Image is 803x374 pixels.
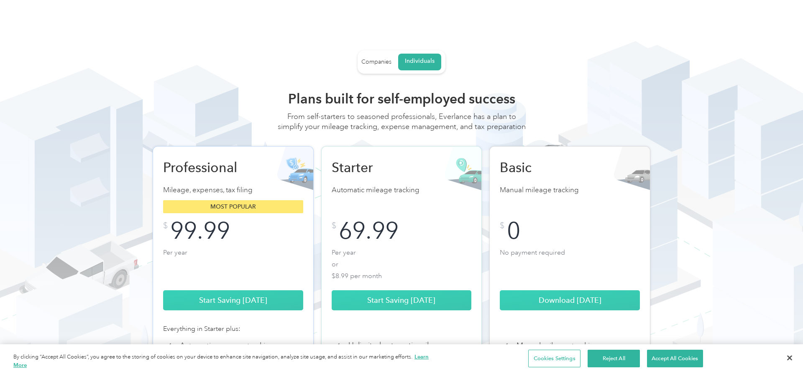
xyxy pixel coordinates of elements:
[500,290,640,310] a: Download [DATE]
[780,349,799,367] button: Close
[163,184,303,196] p: Mileage, expenses, tax filing
[163,290,303,310] a: Start Saving [DATE]
[332,222,336,230] div: $
[339,222,399,240] div: 69.99
[348,340,472,359] p: Unlimited automatic mileage tracking
[13,353,442,370] div: By clicking “Accept All Cookies”, you agree to the storing of cookies on your device to enhance s...
[276,111,527,140] div: From self-starters to seasoned professionals, Everlance has a plan to simplify your mileage track...
[163,324,303,334] div: Everything in Starter plus:
[163,247,303,280] p: Per year
[180,341,274,351] p: Automatic expense tracking
[405,57,435,65] div: Individuals
[163,159,251,176] h2: Professional
[517,341,598,351] p: Manual mileage tracking
[170,222,230,240] div: 99.99
[500,159,588,176] h2: Basic
[332,290,472,310] a: Start Saving [DATE]
[500,184,640,196] p: Manual mileage tracking
[528,350,581,367] button: Cookies Settings
[500,222,504,230] div: $
[332,247,472,280] p: Per year or $8.99 per month
[163,200,303,213] div: Most popular
[647,350,703,367] button: Accept All Cookies
[332,159,419,176] h2: Starter
[500,247,640,280] p: No payment required
[276,90,527,107] h2: Plans built for self-employed success
[361,58,391,66] div: Companies
[507,222,520,240] div: 0
[588,350,640,367] button: Reject All
[163,222,168,230] div: $
[332,184,472,196] p: Automatic mileage tracking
